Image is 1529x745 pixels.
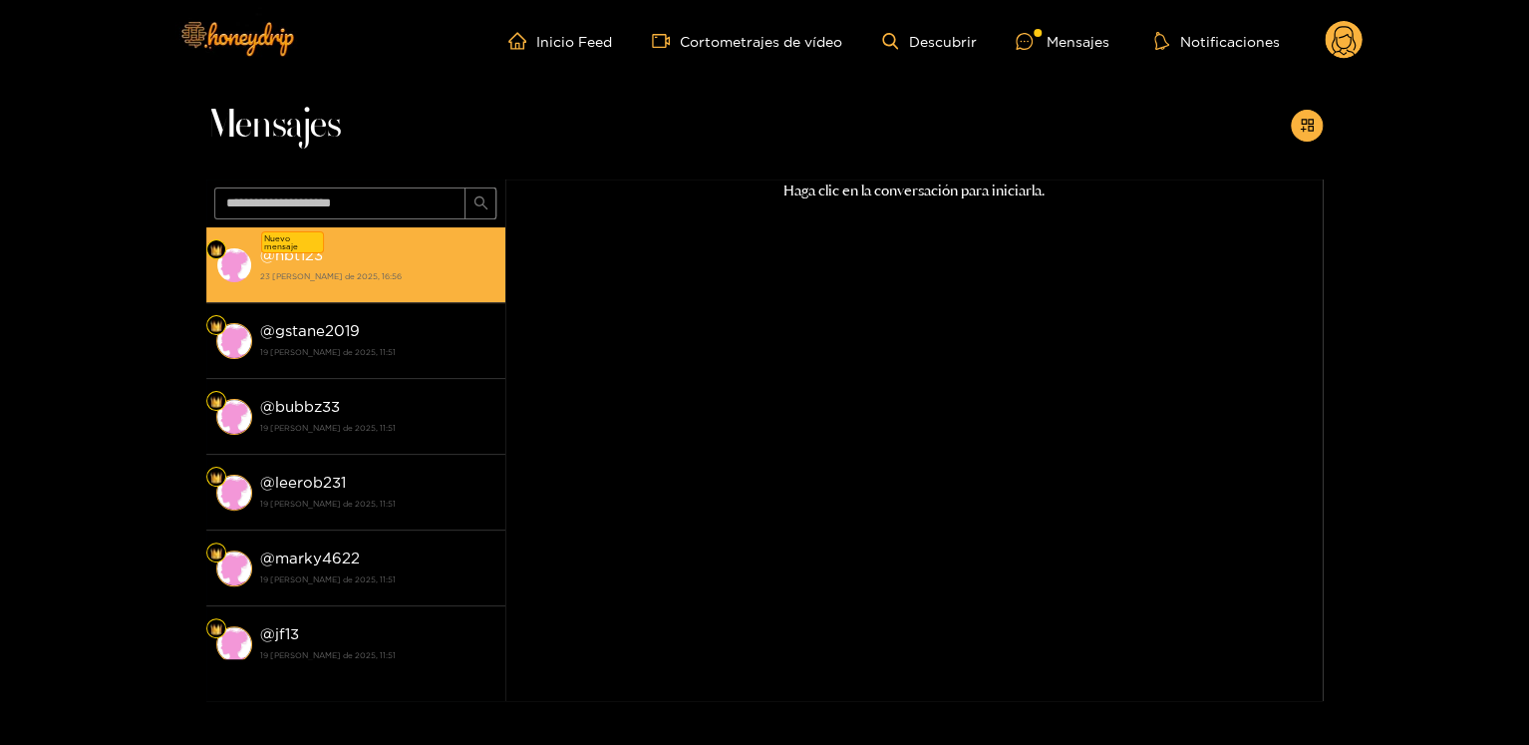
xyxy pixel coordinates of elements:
[275,398,340,415] font: bubbz33
[260,348,396,356] font: 19 [PERSON_NAME] de 2025, 11:51
[216,247,252,283] img: conversación
[210,244,222,256] img: Nivel de ventilador
[260,322,275,339] font: @
[652,32,842,50] a: Cortometrajes de vídeo
[260,651,396,659] font: 19 [PERSON_NAME] de 2025, 11:51
[206,106,341,146] font: Mensajes
[536,34,612,49] font: Inicio Feed
[1046,34,1108,49] font: Mensajes
[260,625,275,642] font: @
[210,472,222,484] img: Nivel de ventilador
[882,33,976,50] a: Descubrir
[783,182,1045,199] font: Haga clic en la conversación para iniciarla.
[260,474,275,491] font: @
[275,625,299,642] font: jf13
[216,323,252,359] img: conversación
[216,551,252,586] img: conversación
[216,475,252,511] img: conversación
[275,246,323,263] font: hbt123
[652,32,680,50] span: cámara de vídeo
[464,187,496,219] button: buscar
[216,626,252,662] img: conversación
[260,500,396,508] font: 19 [PERSON_NAME] de 2025, 11:51
[275,322,360,339] font: gstane2019
[210,320,222,332] img: Nivel de ventilador
[1148,31,1285,51] button: Notificaciones
[260,398,275,415] font: @
[260,424,396,432] font: 19 [PERSON_NAME] de 2025, 11:51
[275,474,346,491] font: leerob231
[275,550,360,566] font: marky4622
[508,32,612,50] a: Inicio Feed
[260,272,402,280] font: 23 [PERSON_NAME] de 2025, 16:56
[216,399,252,435] img: conversación
[260,575,396,583] font: 19 [PERSON_NAME] de 2025, 11:51
[680,34,842,49] font: Cortometrajes de vídeo
[1179,34,1279,49] font: Notificaciones
[508,32,536,50] span: hogar
[260,246,275,263] font: @
[210,623,222,635] img: Nivel de ventilador
[908,34,976,49] font: Descubrir
[1291,110,1323,142] button: añadir a la tienda de aplicaciones
[210,396,222,408] img: Nivel de ventilador
[260,550,275,566] font: @
[473,195,488,212] span: buscar
[1300,118,1315,135] span: añadir a la tienda de aplicaciones
[210,548,222,559] img: Nivel de ventilador
[264,234,298,250] font: Nuevo mensaje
